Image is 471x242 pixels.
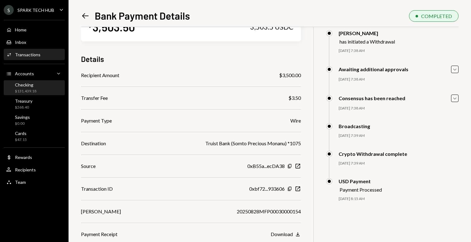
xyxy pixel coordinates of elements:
[339,161,459,166] div: [DATE] 7:39 AM
[279,72,301,79] div: $3,500.00
[17,7,54,13] div: SPARK TECH HUB
[4,80,65,95] a: Checking$131,439.18
[15,89,36,94] div: $131,439.18
[81,72,119,79] div: Recipient Amount
[249,185,285,193] div: 0xbf72...933606
[15,27,26,32] div: Home
[15,71,34,76] div: Accounts
[4,24,65,35] a: Home
[247,162,285,170] div: 0xB55a...ecDA38
[81,208,121,215] div: [PERSON_NAME]
[339,48,459,54] div: [DATE] 7:38 AM
[4,164,65,175] a: Recipients
[4,68,65,79] a: Accounts
[339,106,459,111] div: [DATE] 7:38 AM
[15,137,27,142] div: $47.15
[205,140,301,147] div: Truist Bank (Somto Precious Monanu) *1075
[15,40,26,45] div: Inbox
[4,176,65,188] a: Team
[339,95,405,101] div: Consensus has been reached
[4,5,14,15] div: S
[15,114,30,120] div: Savings
[81,230,117,238] div: Payment Receipt
[81,185,113,193] div: Transaction ID
[15,131,27,136] div: Cards
[81,117,112,124] div: Payment Type
[81,94,108,102] div: Transfer Fee
[15,98,32,104] div: Treasury
[81,54,104,64] h3: Details
[271,231,301,238] button: Download
[15,52,40,57] div: Transactions
[15,167,36,172] div: Recipients
[339,77,459,82] div: [DATE] 7:38 AM
[4,151,65,163] a: Rewards
[15,155,32,160] div: Rewards
[421,13,452,19] div: COMPLETED
[81,140,106,147] div: Destination
[339,123,370,129] div: Broadcasting
[81,162,96,170] div: Source
[4,113,65,128] a: Savings$0.00
[15,82,36,87] div: Checking
[4,36,65,48] a: Inbox
[339,151,407,157] div: Crypto Withdrawal complete
[340,39,395,44] div: has initiated a Withdrawal
[339,66,408,72] div: Awaiting additional approvals
[4,129,65,144] a: Cards$47.15
[15,179,26,185] div: Team
[4,49,65,60] a: Transactions
[15,121,30,126] div: $0.00
[15,105,32,110] div: $268.40
[271,231,293,237] div: Download
[4,96,65,111] a: Treasury$268.40
[339,178,382,184] div: USD Payment
[339,30,395,36] div: [PERSON_NAME]
[237,208,301,215] div: 20250828MFP00030000154
[339,133,459,138] div: [DATE] 7:39 AM
[290,117,301,124] div: Wire
[340,187,382,193] div: Payment Processed
[288,94,301,102] div: $3.50
[95,9,190,22] h1: Bank Payment Details
[339,196,459,202] div: [DATE] 8:15 AM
